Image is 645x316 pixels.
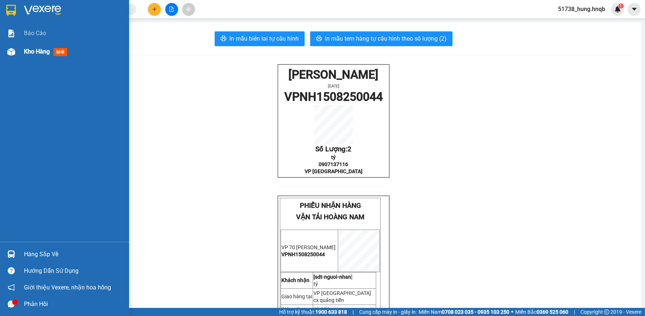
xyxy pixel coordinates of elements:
[618,3,624,8] sup: 1
[279,308,347,316] span: Hỗ trợ kỹ thuật:
[313,297,344,303] span: cx quảng tiến
[8,284,15,291] span: notification
[24,299,124,310] div: Phản hồi
[313,274,351,280] strong: [sdt-nguoi-nhan
[24,48,50,55] span: Kho hàng
[511,310,513,313] span: ⚪️
[313,281,318,287] span: tý
[281,277,309,283] strong: Khách nhận
[305,168,363,174] span: VP [GEOGRAPHIC_DATA]
[281,244,336,250] span: VP 70 [PERSON_NAME]
[296,213,364,221] span: VẬN TẢI HOÀNG NAM
[221,35,226,42] span: printer
[288,68,378,82] span: [PERSON_NAME]
[186,7,191,12] span: aim
[628,3,641,16] button: caret-down
[552,4,611,14] span: 51738_hung.hnqb
[169,7,174,12] span: file-add
[53,48,67,56] span: mới
[614,6,621,13] img: icon-new-feature
[165,3,178,16] button: file-add
[319,161,348,167] span: 0907137116
[7,250,15,258] img: warehouse-icon
[215,31,305,46] button: printerIn mẫu biên lai tự cấu hình
[631,6,638,13] span: caret-down
[182,3,195,16] button: aim
[328,84,339,89] span: [DATE]
[313,306,330,312] span: 60.000
[8,300,15,308] span: message
[24,265,124,276] div: Hướng dẫn sử dụng
[281,288,313,305] td: Giao hàng tại
[7,30,15,37] img: solution-icon
[604,309,609,315] span: copyright
[148,3,161,16] button: plus
[353,308,354,316] span: |
[24,28,46,38] span: Báo cáo
[310,31,452,46] button: printerIn mẫu tem hàng tự cấu hình theo số lượng (2)
[313,290,371,296] span: VP [GEOGRAPHIC_DATA]
[281,305,313,314] td: Giá cước
[331,154,336,160] span: tý
[4,41,48,55] span: VP 70 [PERSON_NAME]
[284,90,383,104] span: VPNH1508250044
[574,308,575,316] span: |
[315,145,351,153] span: Số Lượng:
[300,202,361,210] span: PHIẾU NHẬN HÀNG
[316,35,322,42] span: printer
[229,34,299,43] span: In mẫu biên lai tự cấu hình
[7,48,15,56] img: warehouse-icon
[347,145,351,153] span: 2
[18,13,86,21] span: VẬN TẢI HOÀNG NAM
[21,4,83,12] span: PHIẾU NHẬN HÀNG
[152,7,157,12] span: plus
[325,34,447,43] span: In mẫu tem hàng tự cấu hình theo số lượng (2)
[24,249,124,260] div: Hàng sắp về
[359,308,417,316] span: Cung cấp máy in - giấy in:
[620,3,622,8] span: 1
[515,308,568,316] span: Miền Bắc
[537,309,568,315] strong: 0369 525 060
[442,309,509,315] strong: 0708 023 035 - 0935 103 250
[24,283,111,292] span: Giới thiệu Vexere, nhận hoa hồng
[419,308,509,316] span: Miền Nam
[281,251,325,257] span: VPNH1508250044
[6,5,16,16] img: logo-vxr
[313,274,353,280] span: ]
[8,267,15,274] span: question-circle
[315,309,347,315] strong: 1900 633 818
